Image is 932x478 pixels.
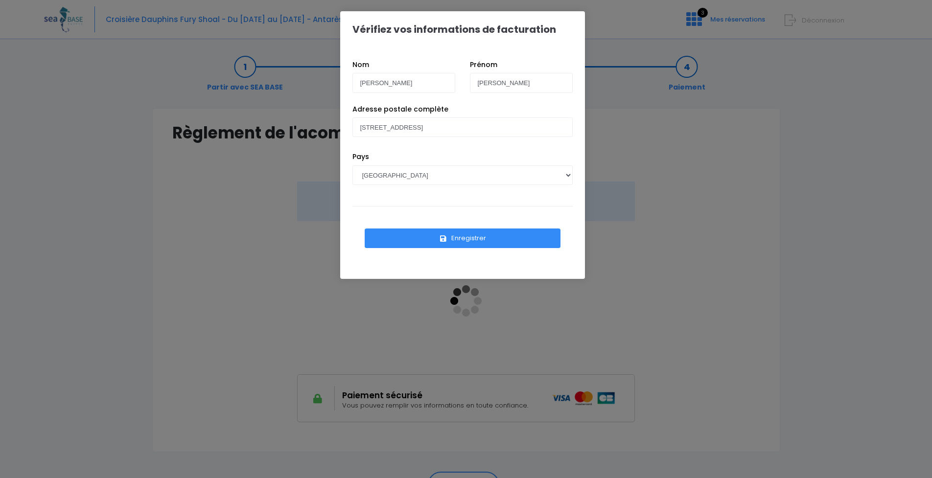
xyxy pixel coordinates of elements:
[352,104,448,114] label: Adresse postale complète
[352,60,369,70] label: Nom
[352,152,369,162] label: Pays
[365,228,560,248] button: Enregistrer
[470,60,497,70] label: Prénom
[352,23,556,35] h1: Vérifiez vos informations de facturation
